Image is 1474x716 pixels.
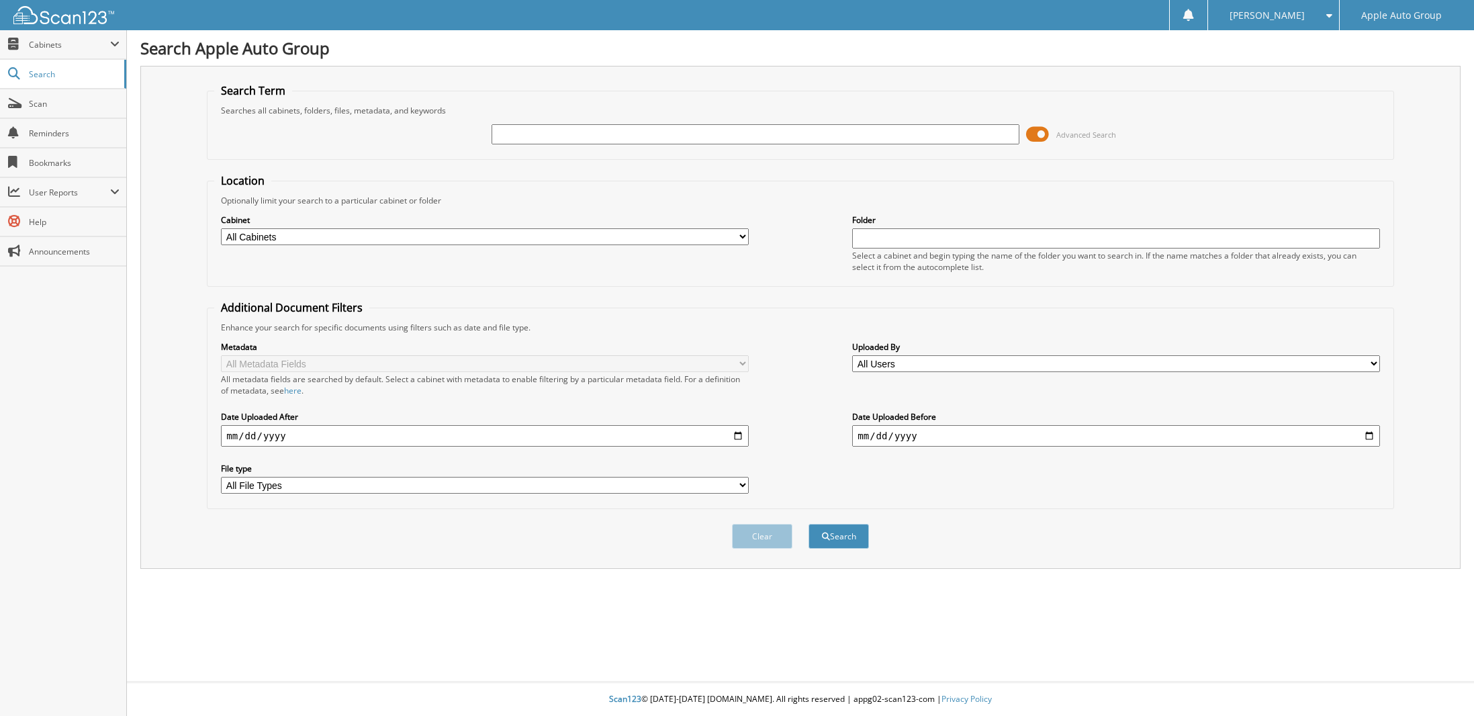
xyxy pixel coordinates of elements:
[214,83,292,98] legend: Search Term
[127,683,1474,716] div: © [DATE]-[DATE] [DOMAIN_NAME]. All rights reserved | appg02-scan123-com |
[214,195,1386,206] div: Optionally limit your search to a particular cabinet or folder
[852,411,1379,422] label: Date Uploaded Before
[29,69,118,80] span: Search
[29,187,110,198] span: User Reports
[852,425,1379,447] input: end
[29,128,120,139] span: Reminders
[214,322,1386,333] div: Enhance your search for specific documents using filters such as date and file type.
[221,463,748,474] label: File type
[1056,130,1116,140] span: Advanced Search
[221,425,748,447] input: start
[221,373,748,396] div: All metadata fields are searched by default. Select a cabinet with metadata to enable filtering b...
[284,385,302,396] a: here
[13,6,114,24] img: scan123-logo-white.svg
[214,105,1386,116] div: Searches all cabinets, folders, files, metadata, and keywords
[221,341,748,353] label: Metadata
[852,250,1379,273] div: Select a cabinet and begin typing the name of the folder you want to search in. If the name match...
[809,524,869,549] button: Search
[852,341,1379,353] label: Uploaded By
[29,157,120,169] span: Bookmarks
[1230,11,1305,19] span: [PERSON_NAME]
[221,411,748,422] label: Date Uploaded After
[29,39,110,50] span: Cabinets
[609,693,641,705] span: Scan123
[29,98,120,109] span: Scan
[29,246,120,257] span: Announcements
[214,173,271,188] legend: Location
[221,214,748,226] label: Cabinet
[140,37,1461,59] h1: Search Apple Auto Group
[1361,11,1442,19] span: Apple Auto Group
[214,300,369,315] legend: Additional Document Filters
[941,693,992,705] a: Privacy Policy
[29,216,120,228] span: Help
[732,524,792,549] button: Clear
[852,214,1379,226] label: Folder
